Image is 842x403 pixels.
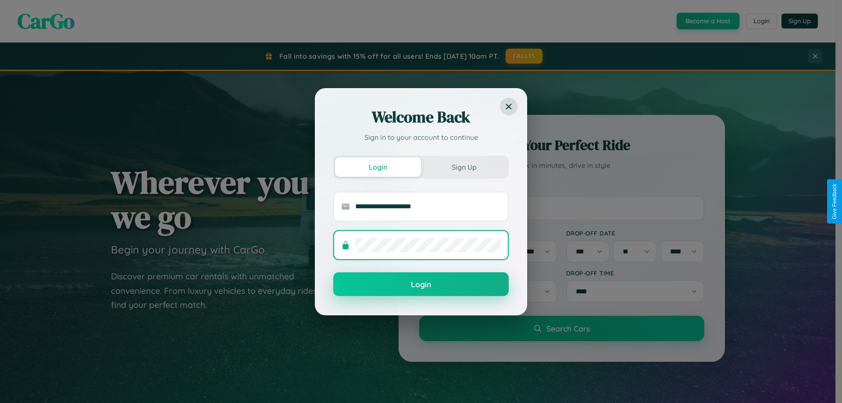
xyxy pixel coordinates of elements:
h2: Welcome Back [333,107,509,128]
div: Give Feedback [831,184,838,219]
button: Login [333,272,509,296]
p: Sign in to your account to continue [333,132,509,143]
button: Login [335,157,421,177]
button: Sign Up [421,157,507,177]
